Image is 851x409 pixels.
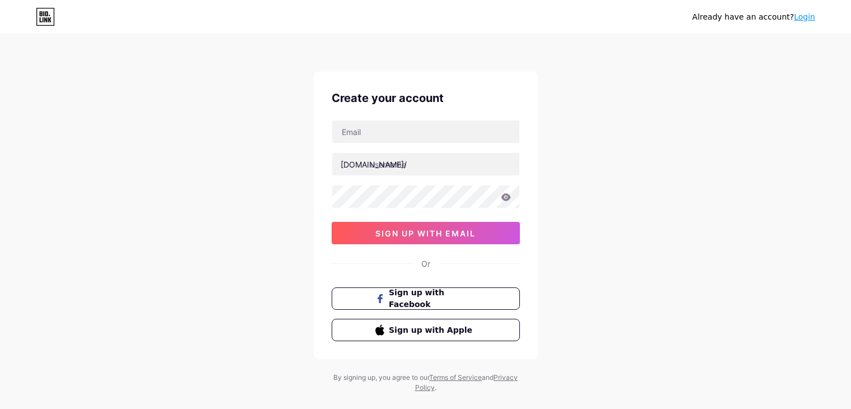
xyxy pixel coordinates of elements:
span: Sign up with Apple [389,324,476,336]
a: Login [794,12,815,21]
input: Email [332,120,519,143]
span: sign up with email [375,229,476,238]
div: Create your account [332,90,520,106]
div: By signing up, you agree to our and . [331,373,521,393]
span: Sign up with Facebook [389,287,476,310]
input: username [332,153,519,175]
div: Or [421,258,430,269]
div: Already have an account? [692,11,815,23]
div: [DOMAIN_NAME]/ [341,159,407,170]
button: sign up with email [332,222,520,244]
button: Sign up with Apple [332,319,520,341]
a: Terms of Service [429,373,482,382]
button: Sign up with Facebook [332,287,520,310]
